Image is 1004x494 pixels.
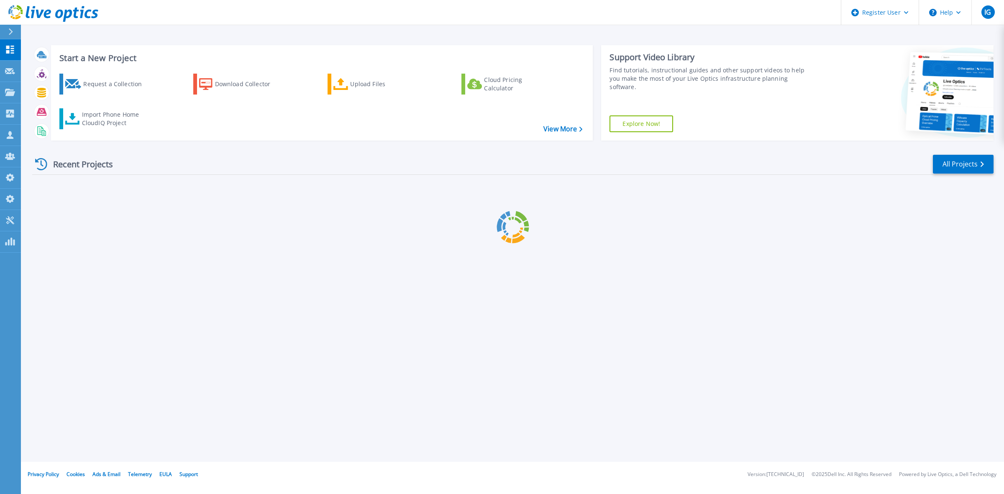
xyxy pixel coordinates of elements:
[610,66,812,91] div: Find tutorials, instructional guides and other support videos to help you make the most of your L...
[610,52,812,63] div: Support Video Library
[899,472,996,477] li: Powered by Live Optics, a Dell Technology
[28,471,59,478] a: Privacy Policy
[32,154,124,174] div: Recent Projects
[128,471,152,478] a: Telemetry
[159,471,172,478] a: EULA
[812,472,891,477] li: © 2025 Dell Inc. All Rights Reserved
[461,74,555,95] a: Cloud Pricing Calculator
[193,74,287,95] a: Download Collector
[350,76,417,92] div: Upload Files
[543,125,582,133] a: View More
[59,74,153,95] a: Request a Collection
[328,74,421,95] a: Upload Files
[484,76,551,92] div: Cloud Pricing Calculator
[67,471,85,478] a: Cookies
[933,155,994,174] a: All Projects
[215,76,282,92] div: Download Collector
[59,54,582,63] h3: Start a New Project
[610,115,673,132] a: Explore Now!
[92,471,120,478] a: Ads & Email
[748,472,804,477] li: Version: [TECHNICAL_ID]
[984,9,991,15] span: IG
[83,76,150,92] div: Request a Collection
[82,110,147,127] div: Import Phone Home CloudIQ Project
[179,471,198,478] a: Support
